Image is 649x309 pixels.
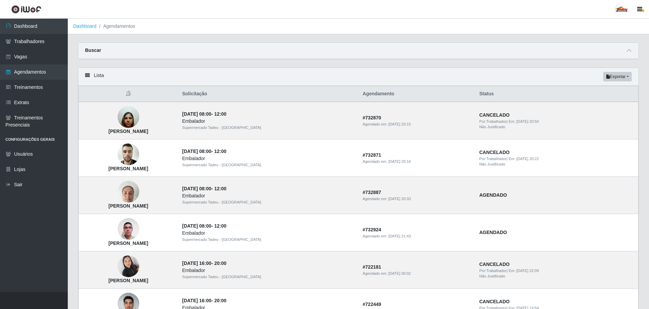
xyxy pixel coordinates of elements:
[182,223,226,229] strong: -
[479,156,634,162] div: | Em:
[359,86,475,102] th: Agendamento
[479,119,506,123] span: Por: Trabalhador
[182,149,226,154] strong: -
[178,86,359,102] th: Solicitação
[363,227,381,232] strong: # 732924
[516,157,539,161] time: [DATE] 20:22
[516,119,539,123] time: [DATE] 20:50
[182,118,354,125] div: Embalador
[363,196,471,202] div: Agendado em:
[479,124,634,130] div: Não Justificado
[118,252,139,281] img: Rosilda Pereira de Sousa
[516,269,539,273] time: [DATE] 22:09
[479,269,506,273] span: Por: Trabalhador
[182,298,211,303] time: [DATE] 16:00
[68,19,649,34] nav: breadcrumb
[363,233,471,239] div: Agendado em:
[475,86,638,102] th: Status
[214,186,226,191] time: 12:00
[182,230,354,237] div: Embalador
[108,129,148,134] strong: [PERSON_NAME]
[182,267,354,274] div: Embalador
[479,262,509,267] strong: CANCELADO
[214,298,226,303] time: 20:00
[479,119,634,124] div: | Em:
[363,121,471,127] div: Agendado em:
[479,161,634,167] div: Não Justificado
[479,230,507,235] strong: AGENDADO
[118,140,139,169] img: Pedro Henrique Aciole Santos Cavalcante
[182,111,211,117] time: [DATE] 08:00
[182,186,211,191] time: [DATE] 08:00
[388,197,411,201] time: [DATE] 20:33
[118,215,139,244] img: Vinicius Ferreira Silva
[108,278,148,283] strong: [PERSON_NAME]
[363,152,381,158] strong: # 732871
[182,260,226,266] strong: -
[182,125,354,131] div: Supermercado Tadeu - [GEOGRAPHIC_DATA]
[108,240,148,246] strong: [PERSON_NAME]
[479,273,634,279] div: Não Justificado
[182,298,226,303] strong: -
[363,264,381,270] strong: # 722181
[182,274,354,280] div: Supermercado Tadeu - [GEOGRAPHIC_DATA]
[363,271,471,276] div: Agendado em:
[118,177,139,206] img: Raquel Aciole santos cavalcante
[479,268,634,274] div: | Em:
[388,122,411,126] time: [DATE] 20:15
[182,199,354,205] div: Supermercado Tadeu - [GEOGRAPHIC_DATA]
[182,223,211,229] time: [DATE] 08:00
[182,111,226,117] strong: -
[78,68,638,86] div: Lista
[214,223,226,229] time: 12:00
[388,234,411,238] time: [DATE] 21:43
[97,23,135,30] li: Agendamentos
[479,299,509,304] strong: CANCELADO
[182,162,354,168] div: Supermercado Tadeu - [GEOGRAPHIC_DATA]
[118,103,139,132] img: Suelen Aciole Silva
[73,23,97,29] a: Dashboard
[363,302,381,307] strong: # 722449
[108,166,148,171] strong: [PERSON_NAME]
[11,5,41,14] img: CoreUI Logo
[479,112,509,118] strong: CANCELADO
[108,203,148,209] strong: [PERSON_NAME]
[182,149,211,154] time: [DATE] 08:00
[603,72,632,81] button: Exportar
[182,192,354,199] div: Embalador
[479,157,506,161] span: Por: Trabalhador
[214,111,226,117] time: 12:00
[388,271,411,275] time: [DATE] 06:02
[479,192,507,198] strong: AGENDADO
[363,190,381,195] strong: # 732887
[363,115,381,120] strong: # 732870
[182,237,354,243] div: Supermercado Tadeu - [GEOGRAPHIC_DATA]
[182,186,226,191] strong: -
[182,260,211,266] time: [DATE] 16:00
[214,149,226,154] time: 12:00
[214,260,226,266] time: 20:00
[388,159,411,163] time: [DATE] 20:16
[85,47,101,53] strong: Buscar
[363,159,471,165] div: Agendado em:
[479,150,509,155] strong: CANCELADO
[182,155,354,162] div: Embalador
